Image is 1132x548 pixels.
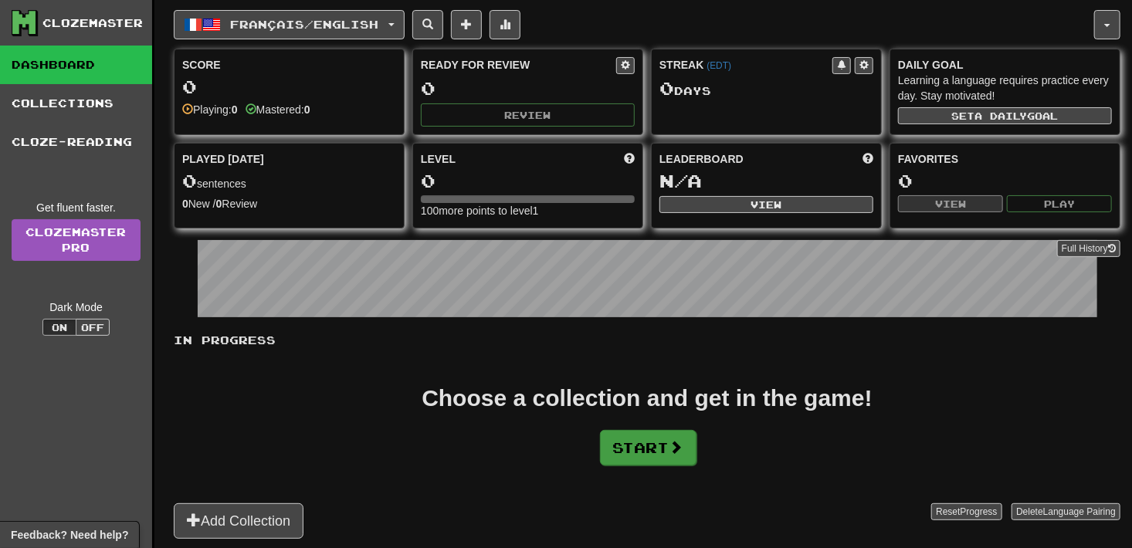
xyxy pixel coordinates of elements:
[975,110,1028,121] span: a daily
[174,333,1120,348] p: In Progress
[600,430,696,465] button: Start
[182,170,197,191] span: 0
[182,151,264,167] span: Played [DATE]
[898,151,1112,167] div: Favorites
[232,103,238,116] strong: 0
[231,18,379,31] span: Français / English
[422,387,872,410] div: Choose a collection and get in the game!
[1057,240,1120,257] button: Full History
[1012,503,1120,520] button: DeleteLanguage Pairing
[451,10,482,39] button: Add sentence to collection
[412,10,443,39] button: Search sentences
[490,10,520,39] button: More stats
[898,107,1112,124] button: Seta dailygoal
[659,170,702,191] span: N/A
[659,79,873,99] div: Day s
[421,203,635,218] div: 100 more points to level 1
[707,60,731,71] a: (EDT)
[421,79,635,98] div: 0
[246,102,310,117] div: Mastered:
[1043,506,1116,517] span: Language Pairing
[12,200,141,215] div: Get fluent faster.
[174,503,303,539] button: Add Collection
[182,196,396,211] div: New / Review
[898,57,1112,73] div: Daily Goal
[182,57,396,73] div: Score
[216,198,222,210] strong: 0
[304,103,310,116] strong: 0
[624,151,635,167] span: Score more points to level up
[659,57,832,73] div: Streak
[659,77,674,99] span: 0
[659,151,744,167] span: Leaderboard
[12,219,141,261] a: ClozemasterPro
[659,196,873,213] button: View
[898,195,1003,212] button: View
[182,77,396,96] div: 0
[42,15,143,31] div: Clozemaster
[421,103,635,127] button: Review
[863,151,873,167] span: This week in points, UTC
[931,503,1002,520] button: ResetProgress
[12,299,141,315] div: Dark Mode
[421,171,635,191] div: 0
[182,171,396,191] div: sentences
[42,319,76,336] button: On
[1007,195,1112,212] button: Play
[174,10,405,39] button: Français/English
[898,73,1112,103] div: Learning a language requires practice every day. Stay motivated!
[76,319,110,336] button: Off
[961,506,998,517] span: Progress
[182,102,238,117] div: Playing:
[421,57,616,73] div: Ready for Review
[421,151,456,167] span: Level
[898,171,1112,191] div: 0
[11,527,128,543] span: Open feedback widget
[182,198,188,210] strong: 0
